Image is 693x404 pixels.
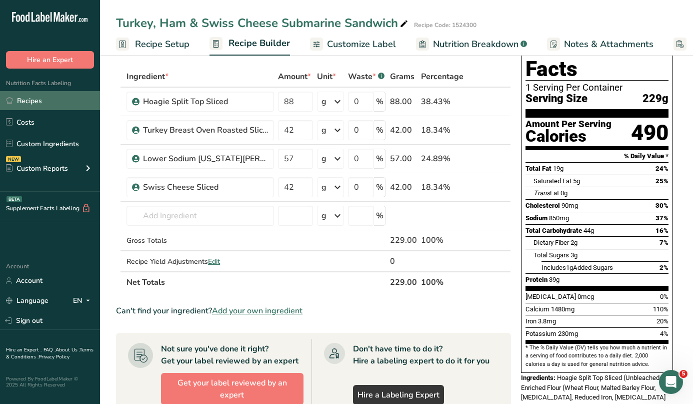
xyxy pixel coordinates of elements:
div: 42.00 [390,124,417,136]
span: 90mg [561,202,578,209]
div: Waste [348,71,384,83]
span: Potassium [525,330,556,337]
a: FAQ . [43,346,55,353]
div: Don't have time to do it? Hire a labeling expert to do it for you [353,343,489,367]
a: Terms & Conditions . [6,346,93,360]
div: 229.00 [390,234,417,246]
div: g [321,96,326,108]
span: 16% [655,227,668,234]
div: Recipe Yield Adjustments [126,256,274,267]
div: NEW [6,156,21,162]
div: g [321,153,326,165]
span: [MEDICAL_DATA] [525,293,576,300]
span: 0% [660,293,668,300]
span: 1g [566,264,573,271]
span: 1480mg [551,305,574,313]
span: Total Fat [525,165,551,172]
div: 42.00 [390,181,417,193]
input: Add Ingredient [126,206,274,226]
span: Ingredient [126,71,168,83]
span: 0g [560,189,567,197]
span: 2% [659,264,668,271]
span: Recipe Setup [135,38,189,51]
div: Can't find your ingredient? [116,305,511,317]
span: Serving Size [525,93,587,105]
div: 1 Serving Per Container [525,83,668,93]
a: Hire an Expert . [6,346,41,353]
span: Recipe Builder [228,37,290,50]
a: Nutrition Breakdown [416,33,527,56]
div: Recipe Code: 1524300 [414,21,476,30]
th: 100% [419,271,465,292]
div: Powered By FoodLabelMaker © 2025 All Rights Reserved [6,376,94,388]
section: * The % Daily Value (DV) tells you how much a nutrient in a serving of food contributes to a dail... [525,344,668,368]
span: 3.8mg [538,317,556,325]
span: Ingredients: [521,374,555,381]
div: Custom Reports [6,163,68,174]
div: BETA [6,196,22,202]
span: Notes & Attachments [564,38,653,51]
span: 7% [659,239,668,246]
span: Includes Added Sugars [541,264,613,271]
div: Turkey Breast Oven Roasted Sliced [143,124,268,136]
div: Swiss Cheese Sliced [143,181,268,193]
div: 0 [390,255,417,267]
span: 0mcg [577,293,594,300]
a: Customize Label [310,33,396,56]
span: Percentage [421,71,463,83]
span: Get your label reviewed by an expert [165,377,299,401]
a: Recipe Builder [209,32,290,56]
a: About Us . [55,346,79,353]
h1: Nutrition Facts [525,35,668,81]
span: 39g [549,276,559,283]
span: 229g [642,93,668,105]
span: Customize Label [327,38,396,51]
div: 100% [421,234,463,246]
div: Turkey, Ham & Swiss Cheese Submarine Sandwich [116,14,410,32]
span: 3g [570,251,577,259]
span: Dietary Fiber [533,239,569,246]
a: Language [6,292,48,309]
span: 24% [655,165,668,172]
span: 5g [573,177,580,185]
div: Amount Per Serving [525,120,611,129]
span: 5 [679,370,687,378]
span: Nutrition Breakdown [433,38,518,51]
span: 37% [655,214,668,222]
span: 19g [553,165,563,172]
span: Sodium [525,214,547,222]
div: Lower Sodium [US_STATE][PERSON_NAME] Sliced [143,153,268,165]
div: 88.00 [390,96,417,108]
span: Iron [525,317,536,325]
span: 4% [660,330,668,337]
div: 57.00 [390,153,417,165]
span: 2g [570,239,577,246]
div: EN [73,295,94,307]
span: Unit [317,71,336,83]
span: Grams [390,71,414,83]
span: Total Carbohydrate [525,227,582,234]
span: 230mg [558,330,578,337]
div: 24.89% [421,153,463,165]
div: 18.34% [421,124,463,136]
span: Saturated Fat [533,177,571,185]
div: Hoagie Split Top Sliced [143,96,268,108]
span: Cholesterol [525,202,560,209]
span: 850mg [549,214,569,222]
div: g [321,181,326,193]
div: Gross Totals [126,235,274,246]
iframe: Intercom live chat [659,370,683,394]
span: 110% [653,305,668,313]
span: 25% [655,177,668,185]
span: Fat [533,189,559,197]
div: 490 [631,120,668,146]
div: Not sure you've done it right? Get your label reviewed by an expert [161,343,298,367]
span: Total Sugars [533,251,569,259]
span: Calcium [525,305,549,313]
div: Calories [525,129,611,144]
span: Amount [278,71,311,83]
div: 38.43% [421,96,463,108]
th: Net Totals [124,271,388,292]
span: Add your own ingredient [212,305,302,317]
span: 30% [655,202,668,209]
